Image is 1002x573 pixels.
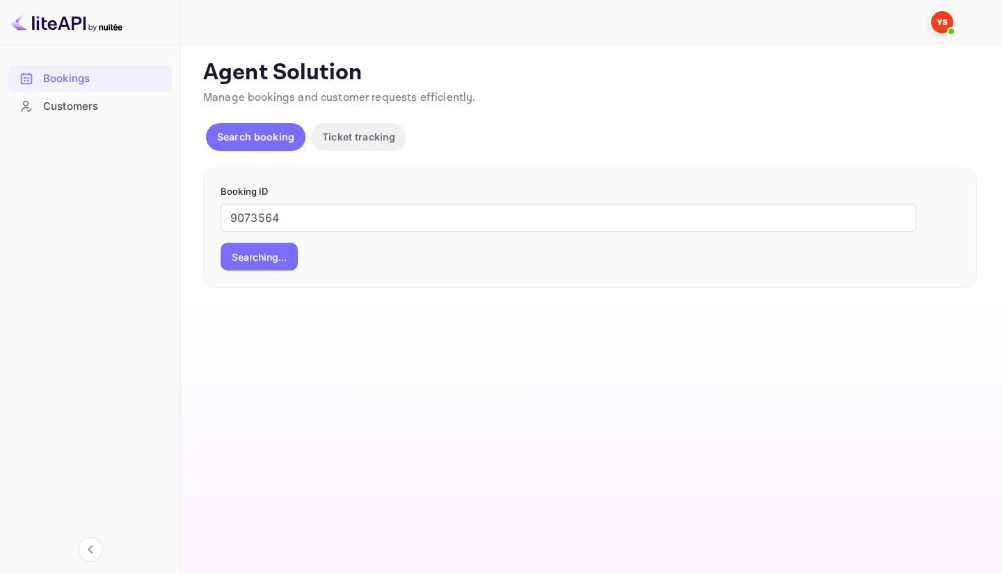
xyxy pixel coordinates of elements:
p: Booking ID [221,185,960,199]
img: Yandex Support [931,11,953,33]
p: Ticket tracking [322,129,395,144]
div: Customers [8,93,172,120]
p: Search booking [217,129,294,144]
button: Searching... [221,243,298,271]
div: Bookings [43,71,165,87]
div: Bookings [8,65,172,92]
button: Collapse navigation [78,537,103,562]
p: Agent Solution [203,59,977,87]
span: Manage bookings and customer requests efficiently. [203,90,476,105]
a: Customers [8,93,172,119]
img: LiteAPI logo [11,11,122,33]
a: Bookings [8,65,172,91]
div: Customers [43,99,165,115]
input: Enter Booking ID (e.g., 63782194) [221,204,916,232]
